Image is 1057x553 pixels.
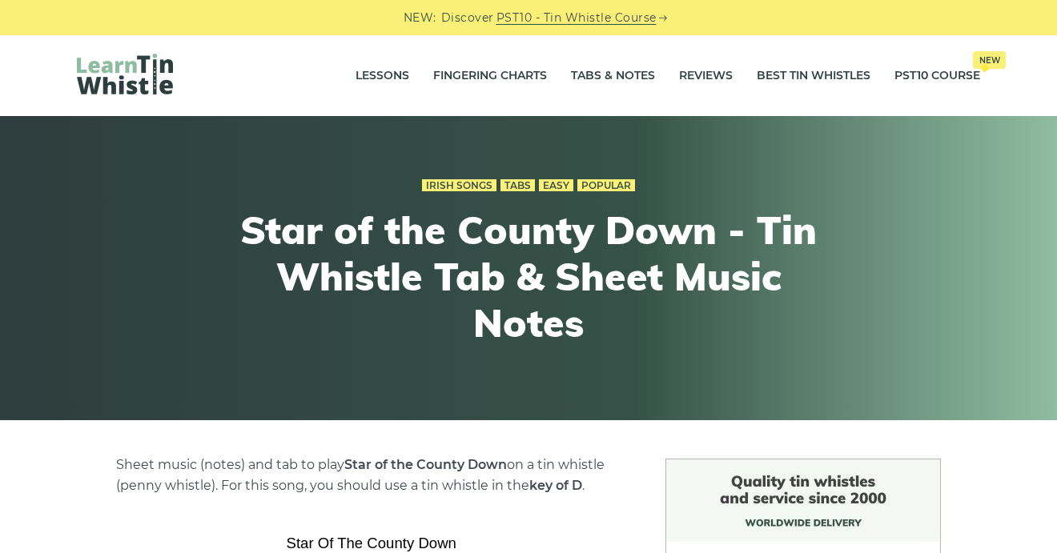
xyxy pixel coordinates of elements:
strong: key of D [529,478,582,493]
a: Lessons [356,56,409,96]
a: Tabs & Notes [571,56,655,96]
span: New [973,51,1006,69]
a: Easy [539,179,573,192]
a: Popular [577,179,635,192]
p: Sheet music (notes) and tab to play on a tin whistle (penny whistle). For this song, you should u... [116,455,627,496]
a: Fingering Charts [433,56,547,96]
a: Tabs [500,179,535,192]
a: Reviews [679,56,733,96]
img: LearnTinWhistle.com [77,54,173,94]
a: Best Tin Whistles [757,56,870,96]
h1: Star of the County Down - Tin Whistle Tab & Sheet Music Notes [234,207,823,346]
a: Irish Songs [422,179,496,192]
strong: Star of the County Down [344,457,507,472]
a: PST10 CourseNew [894,56,980,96]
